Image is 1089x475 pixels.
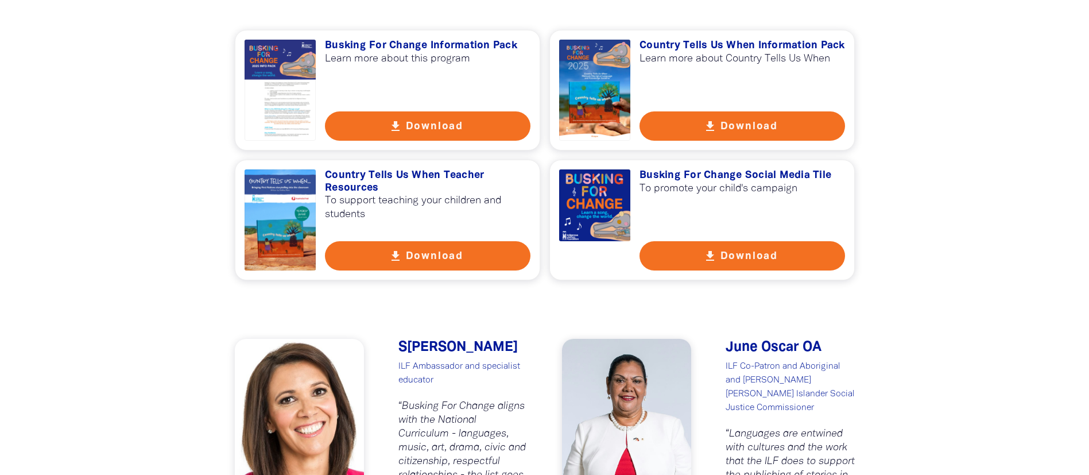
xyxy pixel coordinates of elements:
i: get_app [703,119,717,133]
span: S﻿[PERSON_NAME] [398,341,518,354]
h3: Busking For Change Information Pack [325,40,530,52]
button: get_app Download [640,111,845,141]
h3: Country Tells Us When Teacher Resources [325,169,530,194]
i: get_app [389,119,402,133]
i: get_app [703,249,717,263]
span: June Oscar OA [726,341,821,354]
h3: Country Tells Us When Information Pack [640,40,845,52]
p: ILF Co-Patron and Aboriginal and [PERSON_NAME] [PERSON_NAME] Islander Social Justice Commissioner [726,360,855,415]
button: get_app Download [325,241,530,271]
i: get_app [389,249,402,263]
p: ILF Ambassador and specialist educator [398,360,528,387]
button: get_app Download [325,111,530,141]
h3: Busking For Change Social Media Tile [640,169,845,182]
button: get_app Download [640,241,845,271]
